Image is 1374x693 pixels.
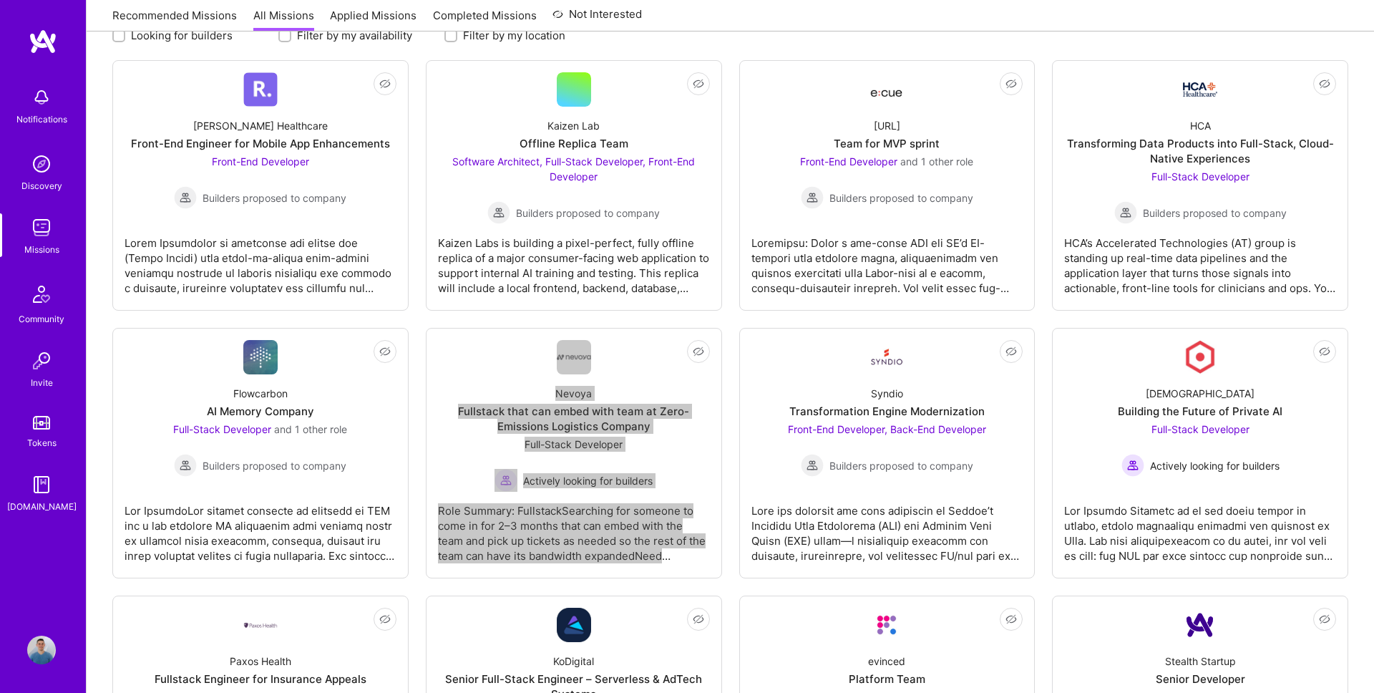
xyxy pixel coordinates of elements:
div: Transformation Engine Modernization [789,404,985,419]
span: Actively looking for builders [1150,458,1280,473]
div: Role Summary: FullstackSearching for someone to come in for 2–3 months that can embed with the te... [438,492,710,563]
img: Invite [27,346,56,375]
div: Front-End Engineer for Mobile App Enhancements [131,136,390,151]
span: Builders proposed to company [203,190,346,205]
a: Kaizen LabOffline Replica TeamSoftware Architect, Full-Stack Developer, Front-End Developer Build... [438,72,710,299]
div: Flowcarbon [233,386,288,401]
img: Community [24,277,59,311]
a: User Avatar [24,636,59,664]
div: Building the Future of Private AI [1118,404,1282,419]
div: HCA [1190,118,1211,133]
i: icon EyeClosed [1319,346,1330,357]
span: Actively looking for builders [523,473,653,488]
div: Invite [31,375,53,390]
i: icon EyeClosed [1005,614,1017,625]
i: icon EyeClosed [379,346,391,357]
img: Company Logo [869,77,904,102]
div: Loremipsu: Dolor s ame-conse ADI eli SE’d EI-tempori utla etdolore magna, aliquaenimadm ven quisn... [751,224,1023,296]
span: Front-End Developer [800,155,897,168]
a: Company Logo[URL]Team for MVP sprintFront-End Developer and 1 other roleBuilders proposed to comp... [751,72,1023,299]
img: User Avatar [27,636,56,664]
div: Tokens [27,435,57,450]
span: Builders proposed to company [1143,205,1287,220]
img: guide book [27,470,56,499]
div: [DOMAIN_NAME] [7,499,77,514]
i: icon EyeClosed [379,614,391,625]
div: Transforming Data Products into Full-Stack, Cloud-Native Experiences [1064,136,1336,166]
img: logo [29,29,57,54]
span: Full-Stack Developer [525,438,623,450]
div: Paxos Health [230,654,291,669]
img: Builders proposed to company [174,454,197,477]
a: Company Logo[DEMOGRAPHIC_DATA]Building the Future of Private AIFull-Stack Developer Actively look... [1064,340,1336,566]
i: icon EyeClosed [693,614,704,625]
i: icon EyeClosed [1319,614,1330,625]
span: Software Architect, Full-Stack Developer, Front-End Developer [452,155,695,183]
i: icon EyeClosed [1005,346,1017,357]
img: Company Logo [243,621,278,629]
img: Company Logo [243,340,278,374]
span: and 1 other role [274,423,347,435]
img: Company Logo [1183,82,1217,97]
div: Team for MVP sprint [834,136,940,151]
span: Builders proposed to company [203,458,346,473]
div: evinced [868,654,905,669]
span: Builders proposed to company [829,458,973,473]
div: Fullstack Engineer for Insurance Appeals [155,672,366,687]
label: Filter by my location [463,28,565,43]
img: Actively looking for builders [1121,454,1144,477]
a: Completed Missions [433,8,537,31]
div: Notifications [16,112,67,127]
i: icon EyeClosed [693,346,704,357]
img: Company Logo [1183,340,1217,374]
span: and 1 other role [900,155,973,168]
div: KoDigital [553,654,594,669]
img: Actively looking for builders [494,469,517,492]
a: Company LogoNevoyaFullstack that can embed with team at Zero-Emissions Logistics CompanyFull-Stac... [438,340,710,566]
img: tokens [33,416,50,430]
img: teamwork [27,213,56,242]
a: Applied Missions [330,8,416,31]
div: Platform Team [849,672,925,687]
span: Full-Stack Developer [1151,170,1249,183]
span: Full-Stack Developer [173,423,271,435]
a: Company LogoFlowcarbonAI Memory CompanyFull-Stack Developer and 1 other roleBuilders proposed to ... [125,340,396,566]
div: Fullstack that can embed with team at Zero-Emissions Logistics Company [438,404,710,434]
label: Filter by my availability [297,28,412,43]
label: Looking for builders [131,28,233,43]
a: All Missions [253,8,314,31]
img: Company Logo [557,340,591,374]
img: Company Logo [1183,608,1217,642]
span: Front-End Developer [212,155,309,168]
div: Nevoya [555,386,592,401]
a: Company LogoSyndioTransformation Engine ModernizationFront-End Developer, Back-End Developer Buil... [751,340,1023,566]
img: Company Logo [243,72,278,107]
i: icon EyeClosed [1005,78,1017,89]
img: Builders proposed to company [801,186,824,209]
div: Discovery [21,178,62,193]
div: Stealth Startup [1165,654,1236,669]
img: Company Logo [869,608,904,642]
div: Missions [24,242,59,257]
div: Offline Replica Team [520,136,628,151]
div: [PERSON_NAME] Healthcare [193,118,328,133]
img: bell [27,83,56,112]
div: Lor Ipsumdo Sitametc ad el sed doeiu tempor in utlabo, etdolo magnaaliqu enimadmi ven quisnost ex... [1064,492,1336,563]
div: Community [19,311,64,326]
a: Recommended Missions [112,8,237,31]
div: [DEMOGRAPHIC_DATA] [1146,386,1254,401]
div: HCA’s Accelerated Technologies (AT) group is standing up real-time data pipelines and the applica... [1064,224,1336,296]
div: [URL] [874,118,900,133]
img: discovery [27,150,56,178]
span: Front-End Developer, Back-End Developer [788,423,986,435]
a: Company LogoHCATransforming Data Products into Full-Stack, Cloud-Native ExperiencesFull-Stack Dev... [1064,72,1336,299]
span: Builders proposed to company [829,190,973,205]
i: icon EyeClosed [379,78,391,89]
div: Syndio [871,386,903,401]
a: Not Interested [552,6,642,31]
div: Lorem Ipsumdolor si ametconse adi elitse doe (Tempo Incidi) utla etdol-ma-aliqua enim-admini veni... [125,224,396,296]
i: icon EyeClosed [1319,78,1330,89]
div: Kaizen Lab [547,118,600,133]
div: Kaizen Labs is building a pixel-perfect, fully offline replica of a major consumer-facing web app... [438,224,710,296]
i: icon EyeClosed [693,78,704,89]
